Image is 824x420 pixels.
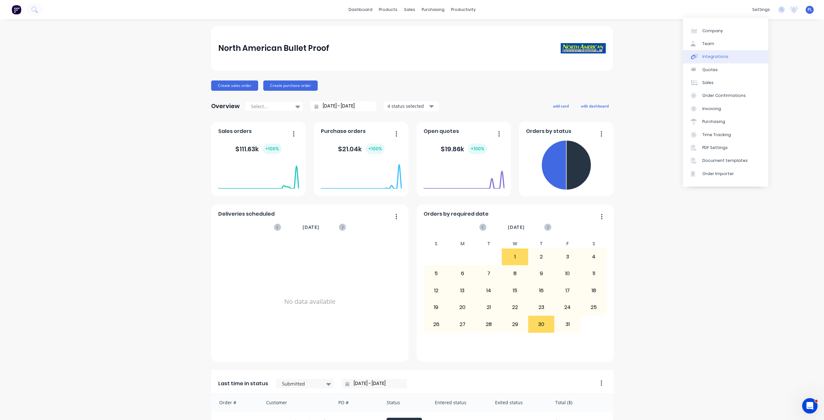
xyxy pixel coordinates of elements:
[702,106,721,112] div: Invoicing
[218,127,252,135] span: Sales orders
[561,43,606,53] img: North American Bullet Proof
[581,249,607,265] div: 4
[683,154,768,167] a: Document templates
[476,299,502,315] div: 21
[502,316,528,332] div: 29
[683,37,768,50] a: Team
[303,224,319,231] span: [DATE]
[376,5,401,14] div: products
[529,266,554,282] div: 9
[380,394,428,411] div: Status
[401,5,418,14] div: sales
[683,50,768,63] a: Integrations
[448,5,479,14] div: productivity
[345,5,376,14] a: dashboard
[476,283,502,299] div: 14
[424,127,459,135] span: Open quotes
[263,80,318,91] button: Create purchase order
[577,102,613,110] button: edit dashboard
[349,379,405,388] input: Filter by date
[683,63,768,76] a: Quotes
[549,102,573,110] button: add card
[683,128,768,141] a: Time Tracking
[702,41,714,47] div: Team
[529,316,554,332] div: 30
[218,42,329,55] div: North American Bullet Proof
[450,299,475,315] div: 20
[502,249,528,265] div: 1
[441,144,487,154] div: $ 19.86k
[508,224,525,231] span: [DATE]
[529,299,554,315] div: 23
[218,380,268,387] span: Last time in status
[12,5,21,14] img: Factory
[549,394,613,411] div: Total ($)
[702,67,718,73] div: Quotes
[384,101,439,111] button: 4 status selected
[502,283,528,299] div: 15
[476,266,502,282] div: 7
[476,239,502,248] div: T
[554,239,581,248] div: F
[260,394,332,411] div: Customer
[529,249,554,265] div: 2
[449,239,476,248] div: M
[263,144,282,154] div: + 100 %
[555,266,580,282] div: 10
[502,239,528,248] div: W
[418,5,448,14] div: purchasing
[424,316,449,332] div: 26
[211,394,260,411] div: Order #
[683,102,768,115] a: Invoicing
[683,167,768,180] a: Order Importer
[450,283,475,299] div: 13
[683,76,768,89] a: Sales
[424,299,449,315] div: 19
[581,266,607,282] div: 11
[450,316,475,332] div: 27
[683,141,768,154] a: PDF Settings
[529,283,554,299] div: 16
[555,299,580,315] div: 24
[702,28,723,34] div: Company
[366,144,385,154] div: + 100 %
[581,299,607,315] div: 25
[702,80,714,86] div: Sales
[555,249,580,265] div: 3
[489,394,549,411] div: Exited status
[702,132,731,138] div: Time Tracking
[702,93,746,98] div: Order Confirmations
[702,54,728,60] div: Integrations
[476,316,502,332] div: 28
[683,115,768,128] a: Purchasing
[802,398,818,414] iframe: Intercom live chat
[424,283,449,299] div: 12
[218,239,402,364] div: No data available
[749,5,773,14] div: settings
[424,266,449,282] div: 5
[683,24,768,37] a: Company
[423,239,450,248] div: S
[581,283,607,299] div: 18
[388,103,428,109] div: 4 status selected
[702,171,734,177] div: Order Importer
[321,127,366,135] span: Purchase orders
[211,80,258,91] button: Create sales order
[332,394,380,411] div: PO #
[468,144,487,154] div: + 100 %
[683,89,768,102] a: Order Confirmations
[502,299,528,315] div: 22
[702,119,725,125] div: Purchasing
[702,158,748,163] div: Document templates
[528,239,555,248] div: T
[526,127,571,135] span: Orders by status
[702,145,728,151] div: PDF Settings
[555,316,580,332] div: 31
[424,210,489,218] span: Orders by required date
[555,283,580,299] div: 17
[581,239,607,248] div: S
[235,144,282,154] div: $ 111.63k
[338,144,385,154] div: $ 21.04k
[808,7,812,13] span: PL
[502,266,528,282] div: 8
